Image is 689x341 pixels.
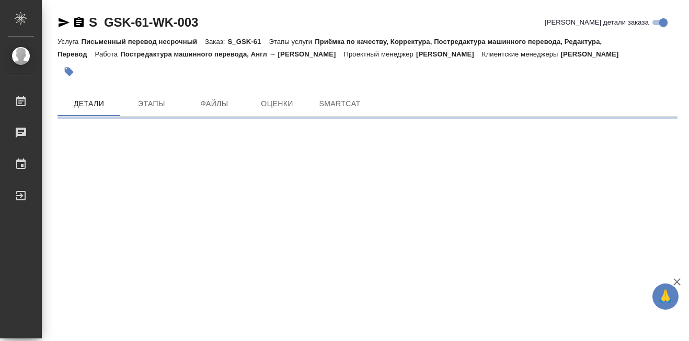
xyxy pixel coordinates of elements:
[561,50,627,58] p: [PERSON_NAME]
[73,16,85,29] button: Скопировать ссылку
[58,38,602,58] p: Приёмка по качеству, Корректура, Постредактура машинного перевода, Редактура, Перевод
[64,97,114,110] span: Детали
[315,97,365,110] span: SmartCat
[344,50,416,58] p: Проектный менеджер
[205,38,227,46] p: Заказ:
[95,50,121,58] p: Работа
[89,15,198,29] a: S_GSK-61-WK-003
[416,50,482,58] p: [PERSON_NAME]
[652,283,679,310] button: 🙏
[58,60,81,83] button: Добавить тэг
[189,97,239,110] span: Файлы
[58,16,70,29] button: Скопировать ссылку для ЯМессенджера
[545,17,649,28] span: [PERSON_NAME] детали заказа
[269,38,315,46] p: Этапы услуги
[81,38,205,46] p: Письменный перевод несрочный
[227,38,269,46] p: S_GSK-61
[120,50,343,58] p: Постредактура машинного перевода, Англ → [PERSON_NAME]
[657,286,674,308] span: 🙏
[252,97,302,110] span: Оценки
[58,38,81,46] p: Услуга
[482,50,561,58] p: Клиентские менеджеры
[127,97,177,110] span: Этапы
